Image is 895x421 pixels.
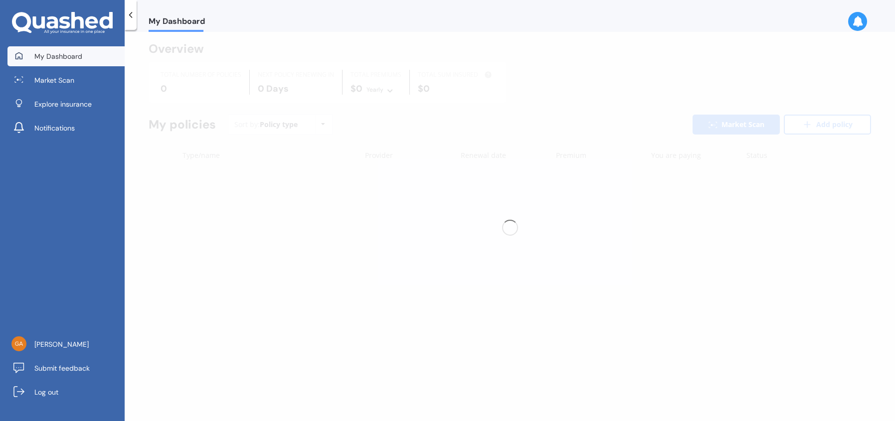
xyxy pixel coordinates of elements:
a: Notifications [7,118,125,138]
span: Explore insurance [34,99,92,109]
a: Submit feedback [7,358,125,378]
a: My Dashboard [7,46,125,66]
a: [PERSON_NAME] [7,334,125,354]
img: cab9268d4c7f3b5c17bf9cd5f30d022c [11,336,26,351]
span: Notifications [34,123,75,133]
span: My Dashboard [149,16,205,30]
span: [PERSON_NAME] [34,339,89,349]
span: Log out [34,387,58,397]
a: Explore insurance [7,94,125,114]
span: Market Scan [34,75,74,85]
span: My Dashboard [34,51,82,61]
span: Submit feedback [34,363,90,373]
a: Log out [7,382,125,402]
a: Market Scan [7,70,125,90]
